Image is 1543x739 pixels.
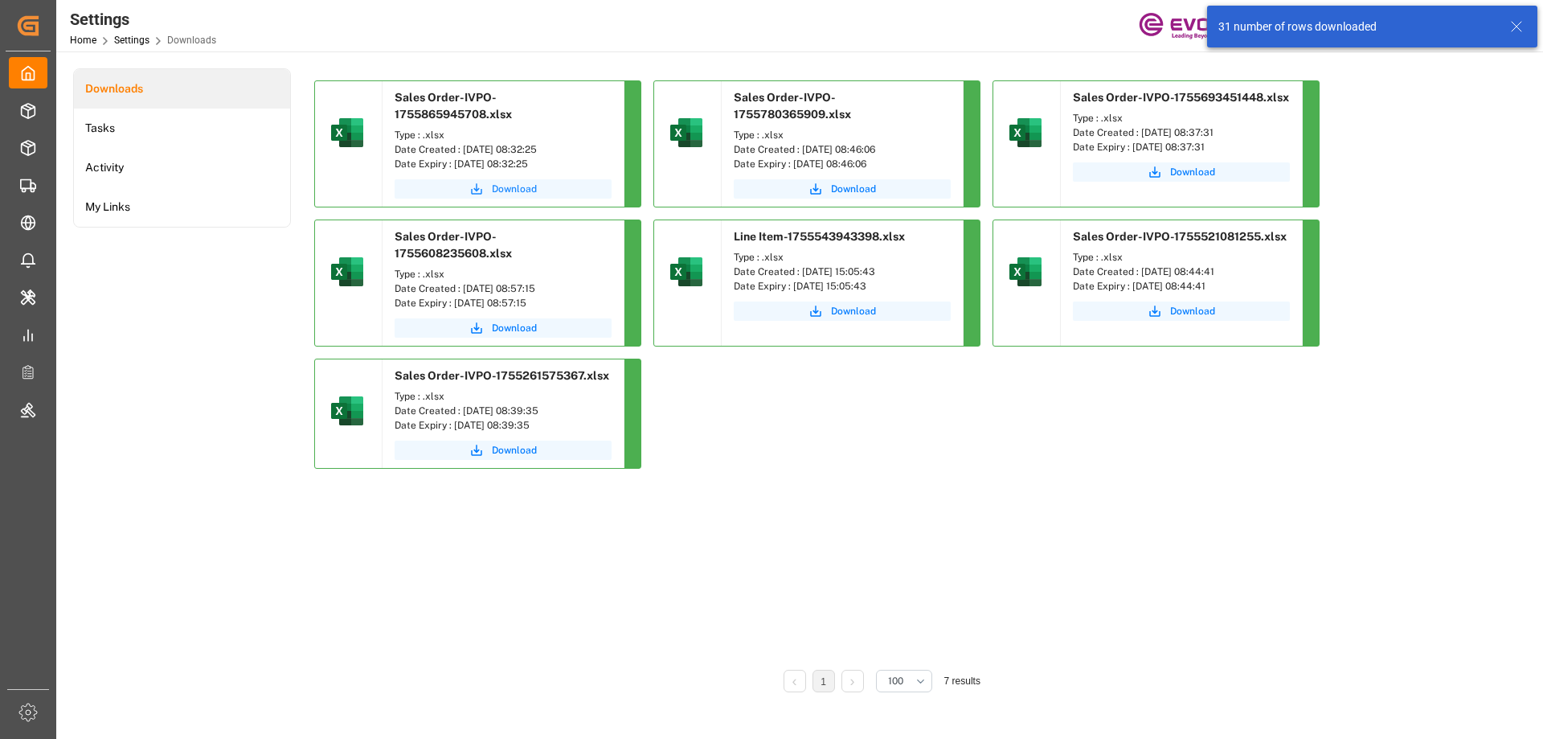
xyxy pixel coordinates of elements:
[1073,162,1290,182] button: Download
[1006,252,1045,291] img: microsoft-excel-2019--v1.png
[114,35,149,46] a: Settings
[395,281,612,296] div: Date Created : [DATE] 08:57:15
[734,179,951,199] button: Download
[734,250,951,265] div: Type : .xlsx
[492,321,537,335] span: Download
[395,318,612,338] button: Download
[812,670,835,692] li: 1
[1073,111,1290,125] div: Type : .xlsx
[734,302,951,321] button: Download
[395,404,612,418] div: Date Created : [DATE] 08:39:35
[328,252,366,291] img: microsoft-excel-2019--v1.png
[1073,265,1290,279] div: Date Created : [DATE] 08:44:41
[70,35,96,46] a: Home
[1170,165,1215,179] span: Download
[74,69,290,109] a: Downloads
[1073,230,1287,243] span: Sales Order-IVPO-1755521081255.xlsx
[876,670,932,692] button: open menu
[1073,302,1290,321] button: Download
[1218,18,1495,35] div: 31 number of rows downloaded
[1006,113,1045,152] img: microsoft-excel-2019--v1.png
[395,128,612,142] div: Type : .xlsx
[395,369,609,382] span: Sales Order-IVPO-1755261575367.xlsx
[841,670,864,692] li: Next Page
[734,279,951,294] div: Date Expiry : [DATE] 15:05:43
[888,674,903,688] span: 100
[734,265,951,279] div: Date Created : [DATE] 15:05:43
[944,675,980,687] span: 7 results
[395,179,612,199] button: Download
[395,441,612,460] button: Download
[74,148,290,187] a: Activity
[1073,91,1289,104] span: Sales Order-IVPO-1755693451448.xlsx
[74,187,290,227] a: My Links
[395,157,612,171] div: Date Expiry : [DATE] 08:32:25
[1073,279,1290,294] div: Date Expiry : [DATE] 08:44:41
[667,113,706,152] img: microsoft-excel-2019--v1.png
[492,182,537,196] span: Download
[395,296,612,310] div: Date Expiry : [DATE] 08:57:15
[395,418,612,433] div: Date Expiry : [DATE] 08:39:35
[1170,304,1215,318] span: Download
[395,230,512,260] span: Sales Order-IVPO-1755608235608.xlsx
[831,182,876,196] span: Download
[1073,250,1290,265] div: Type : .xlsx
[784,670,806,692] li: Previous Page
[492,443,537,458] span: Download
[734,230,905,243] span: Line Item-1755543943398.xlsx
[395,91,512,121] span: Sales Order-IVPO-1755865945708.xlsx
[328,113,366,152] img: microsoft-excel-2019--v1.png
[831,304,876,318] span: Download
[395,267,612,281] div: Type : .xlsx
[1139,12,1243,40] img: Evonik-brand-mark-Deep-Purple-RGB.jpeg_1700498283.jpeg
[667,252,706,291] img: microsoft-excel-2019--v1.png
[734,91,851,121] span: Sales Order-IVPO-1755780365909.xlsx
[328,392,366,430] img: microsoft-excel-2019--v1.png
[734,157,951,171] div: Date Expiry : [DATE] 08:46:06
[395,142,612,157] div: Date Created : [DATE] 08:32:25
[395,389,612,404] div: Type : .xlsx
[734,128,951,142] div: Type : .xlsx
[70,7,216,31] div: Settings
[821,676,826,688] a: 1
[1073,140,1290,154] div: Date Expiry : [DATE] 08:37:31
[1073,125,1290,140] div: Date Created : [DATE] 08:37:31
[74,109,290,148] a: Tasks
[734,142,951,157] div: Date Created : [DATE] 08:46:06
